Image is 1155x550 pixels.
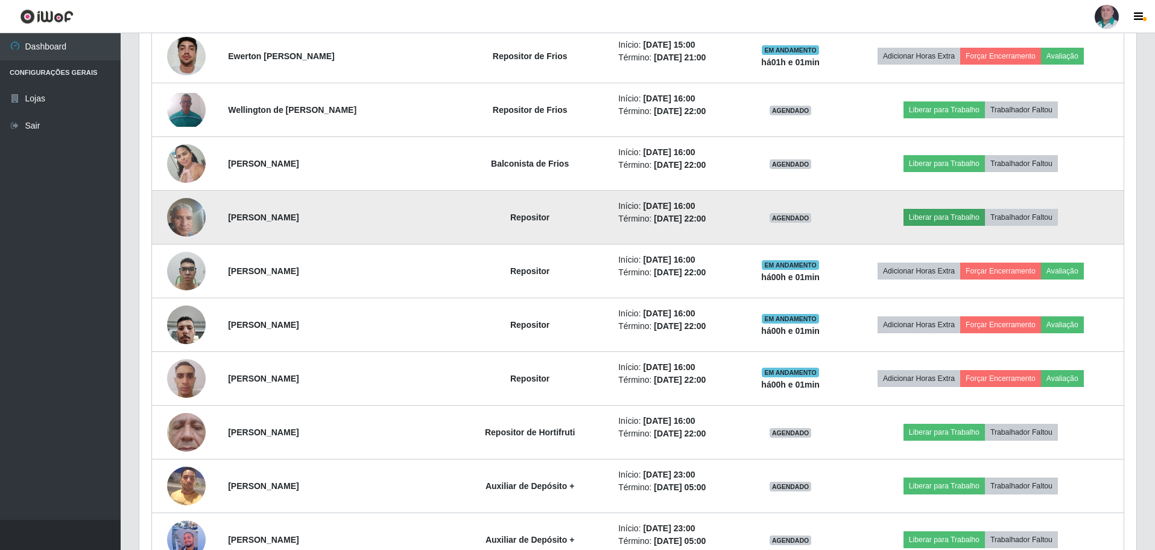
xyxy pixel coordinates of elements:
[1041,316,1084,333] button: Avaliação
[770,482,812,491] span: AGENDADO
[167,245,206,296] img: 1747356338360.jpeg
[770,428,812,438] span: AGENDADO
[643,94,695,103] time: [DATE] 16:00
[618,200,736,213] li: Início:
[960,370,1041,387] button: Forçar Encerramento
[985,155,1058,172] button: Trabalhador Faltou
[228,213,299,222] strong: [PERSON_NAME]
[228,266,299,276] strong: [PERSON_NAME]
[618,213,736,225] li: Término:
[228,427,299,437] strong: [PERSON_NAME]
[510,374,549,383] strong: Repositor
[618,51,736,64] li: Término:
[761,57,820,67] strong: há 01 h e 01 min
[654,214,706,223] time: [DATE] 22:00
[960,48,1041,65] button: Forçar Encerramento
[618,146,736,159] li: Início:
[618,159,736,171] li: Término:
[618,105,736,118] li: Término:
[1041,370,1084,387] button: Avaliação
[228,535,299,545] strong: [PERSON_NAME]
[618,254,736,266] li: Início:
[618,320,736,333] li: Término:
[510,320,549,330] strong: Repositor
[903,531,985,548] button: Liberar para Trabalho
[618,361,736,374] li: Início:
[960,263,1041,280] button: Forçar Encerramento
[903,155,985,172] button: Liberar para Trabalho
[903,424,985,441] button: Liberar para Trabalho
[643,416,695,426] time: [DATE] 16:00
[770,159,812,169] span: AGENDADO
[618,535,736,548] li: Término:
[167,389,206,475] img: 1747494723003.jpeg
[903,209,985,226] button: Liberar para Trabalho
[228,320,299,330] strong: [PERSON_NAME]
[643,470,695,479] time: [DATE] 23:00
[762,314,819,324] span: EM ANDAMENTO
[654,160,706,170] time: [DATE] 22:00
[493,105,568,115] strong: Repositor de Frios
[1041,263,1084,280] button: Avaliação
[618,481,736,494] li: Término:
[643,40,695,50] time: [DATE] 15:00
[643,147,695,157] time: [DATE] 16:00
[618,468,736,481] li: Início:
[654,267,706,277] time: [DATE] 22:00
[618,374,736,386] li: Término:
[167,93,206,127] img: 1724302399832.jpeg
[486,535,574,545] strong: Auxiliar de Depósito +
[762,45,819,55] span: EM ANDAMENTO
[960,316,1041,333] button: Forçar Encerramento
[485,427,575,437] strong: Repositor de Hortifruti
[228,374,299,383] strong: [PERSON_NAME]
[493,51,568,61] strong: Repositor de Frios
[643,255,695,264] time: [DATE] 16:00
[510,213,549,222] strong: Repositor
[761,380,820,389] strong: há 00 h e 01 min
[770,536,812,545] span: AGENDADO
[985,209,1058,226] button: Trabalhador Faltou
[654,429,706,438] time: [DATE] 22:00
[654,53,706,62] time: [DATE] 21:00
[228,105,356,115] strong: Wellington de [PERSON_NAME]
[618,415,736,427] li: Início:
[167,191,206,243] img: 1739908556954.jpeg
[1041,48,1084,65] button: Avaliação
[762,368,819,377] span: EM ANDAMENTO
[167,353,206,404] img: 1751476374327.jpeg
[643,362,695,372] time: [DATE] 16:00
[618,92,736,105] li: Início:
[643,523,695,533] time: [DATE] 23:00
[618,266,736,279] li: Término:
[228,159,299,168] strong: [PERSON_NAME]
[878,263,960,280] button: Adicionar Horas Extra
[985,101,1058,118] button: Trabalhador Faltou
[491,159,569,168] strong: Balconista de Frios
[903,101,985,118] button: Liberar para Trabalho
[618,307,736,320] li: Início:
[167,138,206,189] img: 1702328329487.jpeg
[770,106,812,115] span: AGENDADO
[643,201,695,211] time: [DATE] 16:00
[762,260,819,270] span: EM ANDAMENTO
[654,536,706,546] time: [DATE] 05:00
[167,460,206,511] img: 1738750603268.jpeg
[20,9,74,24] img: CoreUI Logo
[654,482,706,492] time: [DATE] 05:00
[228,51,335,61] strong: Ewerton [PERSON_NAME]
[618,39,736,51] li: Início:
[618,427,736,440] li: Término:
[486,481,574,491] strong: Auxiliar de Depósito +
[643,309,695,318] time: [DATE] 16:00
[903,478,985,494] button: Liberar para Trabalho
[770,213,812,223] span: AGENDADO
[761,326,820,336] strong: há 00 h e 01 min
[985,531,1058,548] button: Trabalhador Faltou
[654,375,706,385] time: [DATE] 22:00
[878,370,960,387] button: Adicionar Horas Extra
[228,481,299,491] strong: [PERSON_NAME]
[167,30,206,82] img: 1741968469890.jpeg
[654,106,706,116] time: [DATE] 22:00
[618,522,736,535] li: Início:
